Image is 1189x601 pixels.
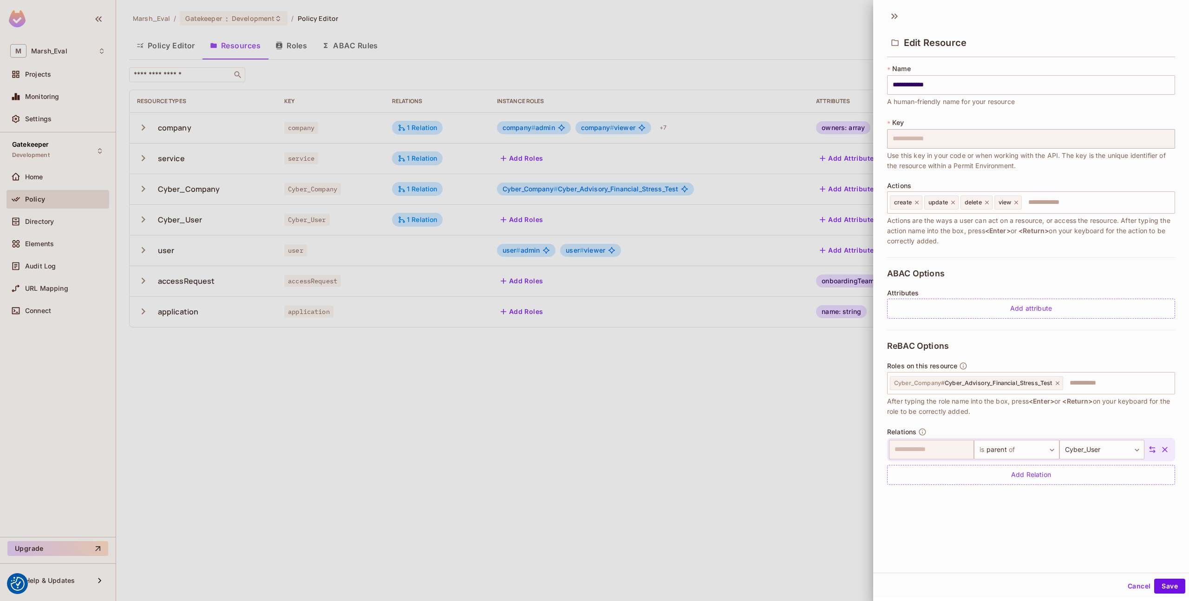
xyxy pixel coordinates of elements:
[1029,397,1054,405] span: <Enter>
[894,199,912,206] span: create
[974,440,1059,459] div: parent
[928,199,948,206] span: update
[890,376,1063,390] div: Cyber_Company#Cyber_Advisory_Financial_Stress_Test
[887,150,1175,171] span: Use this key in your code or when working with the API. The key is the unique identifier of the r...
[894,379,1052,387] span: Cyber_Advisory_Financial_Stress_Test
[887,289,919,297] span: Attributes
[887,362,957,370] span: Roles on this resource
[887,465,1175,485] div: Add Relation
[887,269,945,278] span: ABAC Options
[887,216,1175,246] span: Actions are the ways a user can act on a resource, or access the resource. After typing the actio...
[887,299,1175,319] div: Add attribute
[965,199,982,206] span: delete
[994,196,1022,209] div: view
[887,396,1175,417] span: After typing the role name into the box, press or on your keyboard for the role to be correctly a...
[985,227,1011,235] span: <Enter>
[1059,440,1144,459] div: Cyber_User
[887,97,1015,107] span: A human-friendly name for your resource
[904,37,967,48] span: Edit Resource
[924,196,959,209] div: update
[1154,579,1185,594] button: Save
[1124,579,1154,594] button: Cancel
[1019,227,1049,235] span: <Return>
[892,119,904,126] span: Key
[894,379,945,386] span: Cyber_Company #
[890,196,922,209] div: create
[11,577,25,591] button: Consent Preferences
[892,65,911,72] span: Name
[1007,442,1015,457] span: of
[980,442,986,457] span: is
[887,341,949,351] span: ReBAC Options
[1062,397,1092,405] span: <Return>
[960,196,993,209] div: delete
[887,428,916,436] span: Relations
[11,577,25,591] img: Revisit consent button
[999,199,1012,206] span: view
[887,182,911,189] span: Actions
